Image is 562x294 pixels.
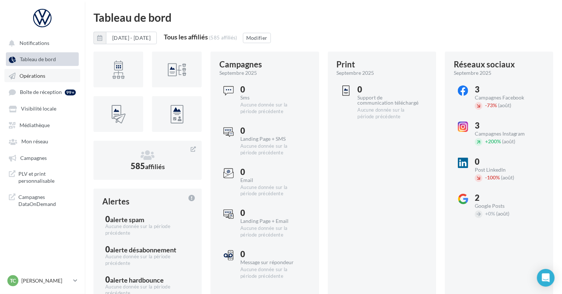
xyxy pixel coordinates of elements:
div: (585 affiliés) [209,35,237,41]
div: Campagnes Instagram [475,131,536,136]
div: Aucune donnée sur la période précédente [240,184,302,197]
div: Email [240,178,302,183]
button: [DATE] - [DATE] [93,32,157,44]
a: PLV et print personnalisable [4,167,80,188]
div: 0 [475,158,536,166]
a: Tableau de bord [4,52,80,66]
a: Médiathèque [4,118,80,132]
button: [DATE] - [DATE] [106,32,157,44]
span: (août) [498,102,511,108]
div: Aucune donnée sur la période précédente [240,266,302,280]
div: Tableau de bord [93,12,553,23]
span: Notifications [20,40,49,46]
div: 0 [358,85,419,94]
div: Aucune donnée sur la période précédente [240,225,302,238]
div: 2 [475,194,536,202]
span: 0% [485,210,495,217]
div: 3 [475,122,536,130]
div: Aucune donnée sur la période précédente [358,107,419,120]
span: - [485,102,487,108]
div: alerte hardbounce [110,277,164,283]
a: Visibilité locale [4,102,80,115]
span: septembre 2025 [454,69,491,77]
span: Visibilité locale [21,106,56,112]
a: Campagnes [4,151,80,164]
span: (août) [502,138,515,144]
div: Message sur répondeur [240,260,302,265]
div: Sms [240,95,302,100]
div: Aucune donnée sur la période précédente [105,223,190,237]
span: (août) [501,174,514,181]
button: Notifications [4,36,77,49]
div: 0 [240,168,302,176]
button: Modifier [243,33,271,43]
p: [PERSON_NAME] [21,277,70,284]
a: Opérations [4,69,80,82]
div: 3 [475,85,536,94]
div: Réseaux sociaux [454,60,515,69]
div: Campagnes [219,60,262,69]
a: Campagnes DataOnDemand [4,190,80,211]
div: 0 [240,250,302,258]
div: 0 [105,276,190,284]
span: septembre 2025 [337,69,374,77]
div: 0 [105,215,190,223]
div: alerte spam [110,216,144,223]
div: 0 [240,85,302,94]
div: Aucune donnée sur la période précédente [240,143,302,156]
span: PLV et print personnalisable [18,170,76,185]
a: Mon réseau [4,134,80,148]
span: Tableau de bord [20,56,56,63]
span: + [485,138,488,144]
div: Tous les affiliés [164,34,208,40]
span: affiliés [145,162,165,171]
span: 73% [485,102,497,108]
div: 0 [240,127,302,135]
div: Print [337,60,356,69]
div: 0 [240,209,302,217]
div: Aucune donnée sur la période précédente [240,102,302,115]
div: Open Intercom Messenger [537,269,555,287]
span: Boîte de réception [20,89,62,95]
span: Médiathèque [20,122,50,128]
span: Mon réseau [21,139,48,145]
div: Aucune donnée sur la période précédente [105,253,190,267]
span: - [485,174,487,181]
span: 585 [131,161,165,171]
div: alerte désabonnement [110,246,176,253]
div: Landing Page + Email [240,218,302,224]
span: 100% [485,174,500,181]
span: TC [10,277,16,284]
a: Boîte de réception 99+ [4,85,80,99]
div: Support de communication téléchargé [358,95,419,105]
span: 200% [485,138,501,144]
div: 99+ [65,90,76,95]
div: Google Posts [475,203,536,209]
a: TC [PERSON_NAME] [6,274,79,288]
div: Alertes [102,197,130,206]
span: + [485,210,488,217]
span: septembre 2025 [219,69,257,77]
div: 0 [105,245,190,253]
span: Opérations [20,73,45,79]
div: Landing Page + SMS [240,136,302,141]
span: Campagnes DataOnDemand [18,193,76,208]
div: Post LinkedIn [475,167,536,172]
span: (août) [496,210,509,217]
div: Campagnes Facebook [475,95,536,100]
span: Campagnes [20,155,47,161]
